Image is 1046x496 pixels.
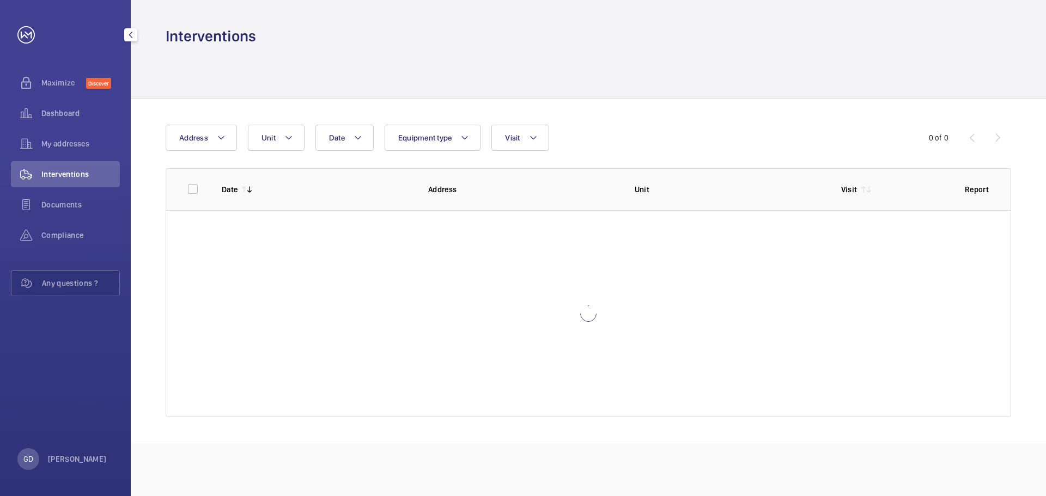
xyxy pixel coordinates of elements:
[315,125,374,151] button: Date
[41,138,120,149] span: My addresses
[42,278,119,289] span: Any questions ?
[41,230,120,241] span: Compliance
[48,454,107,464] p: [PERSON_NAME]
[41,199,120,210] span: Documents
[166,125,237,151] button: Address
[248,125,305,151] button: Unit
[505,133,520,142] span: Visit
[965,184,989,195] p: Report
[41,169,120,180] span: Interventions
[166,26,256,46] h1: Interventions
[23,454,33,464] p: GD
[385,125,481,151] button: Equipment type
[41,77,86,88] span: Maximize
[428,184,617,195] p: Address
[86,78,111,89] span: Discover
[329,133,345,142] span: Date
[841,184,858,195] p: Visit
[179,133,208,142] span: Address
[929,132,948,143] div: 0 of 0
[635,184,824,195] p: Unit
[261,133,276,142] span: Unit
[222,184,238,195] p: Date
[41,108,120,119] span: Dashboard
[398,133,452,142] span: Equipment type
[491,125,549,151] button: Visit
